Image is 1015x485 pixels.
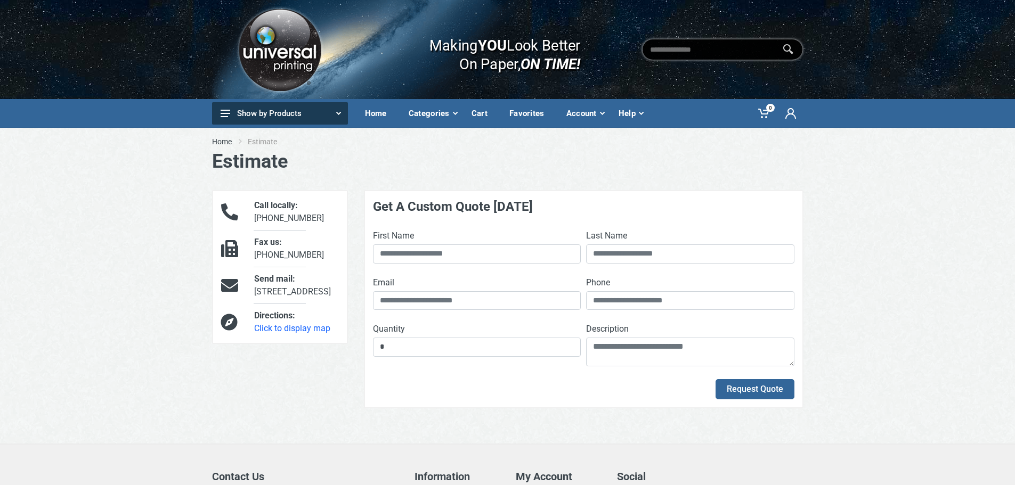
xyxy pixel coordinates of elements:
nav: breadcrumb [212,136,803,147]
a: Home [212,136,232,147]
h1: Estimate [212,150,803,173]
button: Show by Products [212,102,348,125]
a: Favorites [502,99,559,128]
div: Home [358,102,401,125]
img: Logo.png [235,5,324,95]
a: Home [358,99,401,128]
h5: My Account [516,470,601,483]
button: Request Quote [716,379,794,399]
label: First Name [373,229,414,242]
span: Send mail: [254,274,295,284]
label: Phone [586,276,610,289]
label: Quantity [373,323,405,335]
span: Fax us: [254,237,282,247]
div: Favorites [502,102,559,125]
span: 0 [766,104,775,112]
div: [PHONE_NUMBER] [246,236,346,261]
label: Description [586,323,629,335]
h4: Get A Custom Quote [DATE] [373,199,794,215]
div: Help [611,102,650,125]
div: [PHONE_NUMBER] [246,199,346,225]
div: Categories [401,102,464,125]
li: Estimate [248,136,293,147]
b: YOU [478,36,507,54]
div: [STREET_ADDRESS] [246,273,346,298]
i: ON TIME! [521,55,580,73]
h5: Information [415,470,500,483]
span: Call locally: [254,200,298,210]
div: Making Look Better On Paper, [409,26,581,73]
label: Email [373,276,394,289]
a: Cart [464,99,502,128]
div: Account [559,102,611,125]
a: 0 [751,99,778,128]
a: Click to display map [254,323,330,333]
label: Last Name [586,229,627,242]
h5: Social [617,470,803,483]
h5: Contact Us [212,470,399,483]
span: Directions: [254,310,295,320]
div: Cart [464,102,502,125]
